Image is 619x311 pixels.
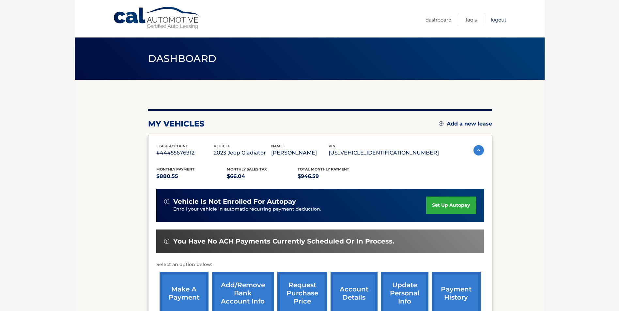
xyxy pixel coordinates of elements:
a: set up autopay [426,197,476,214]
a: FAQ's [466,14,477,25]
span: Monthly Payment [156,167,194,171]
img: accordion-active.svg [473,145,484,155]
a: Cal Automotive [113,7,201,30]
p: [PERSON_NAME] [271,148,329,157]
span: You have no ACH payments currently scheduled or in process. [173,237,394,245]
a: Logout [491,14,506,25]
span: Total Monthly Payment [298,167,349,171]
p: $946.59 [298,172,368,181]
span: vin [329,144,335,148]
span: name [271,144,283,148]
h2: my vehicles [148,119,205,129]
p: Enroll your vehicle in automatic recurring payment deduction. [173,206,426,213]
img: add.svg [439,121,443,126]
a: Add a new lease [439,121,492,127]
p: [US_VEHICLE_IDENTIFICATION_NUMBER] [329,148,439,157]
p: $66.04 [227,172,298,181]
span: vehicle is not enrolled for autopay [173,198,296,206]
a: Dashboard [426,14,452,25]
span: Monthly sales Tax [227,167,267,171]
p: $880.55 [156,172,227,181]
span: lease account [156,144,188,148]
p: Select an option below: [156,261,484,269]
img: alert-white.svg [164,239,169,244]
img: alert-white.svg [164,199,169,204]
span: Dashboard [148,52,217,65]
span: vehicle [214,144,230,148]
p: #44455676912 [156,148,214,157]
p: 2023 Jeep Gladiator [214,148,271,157]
